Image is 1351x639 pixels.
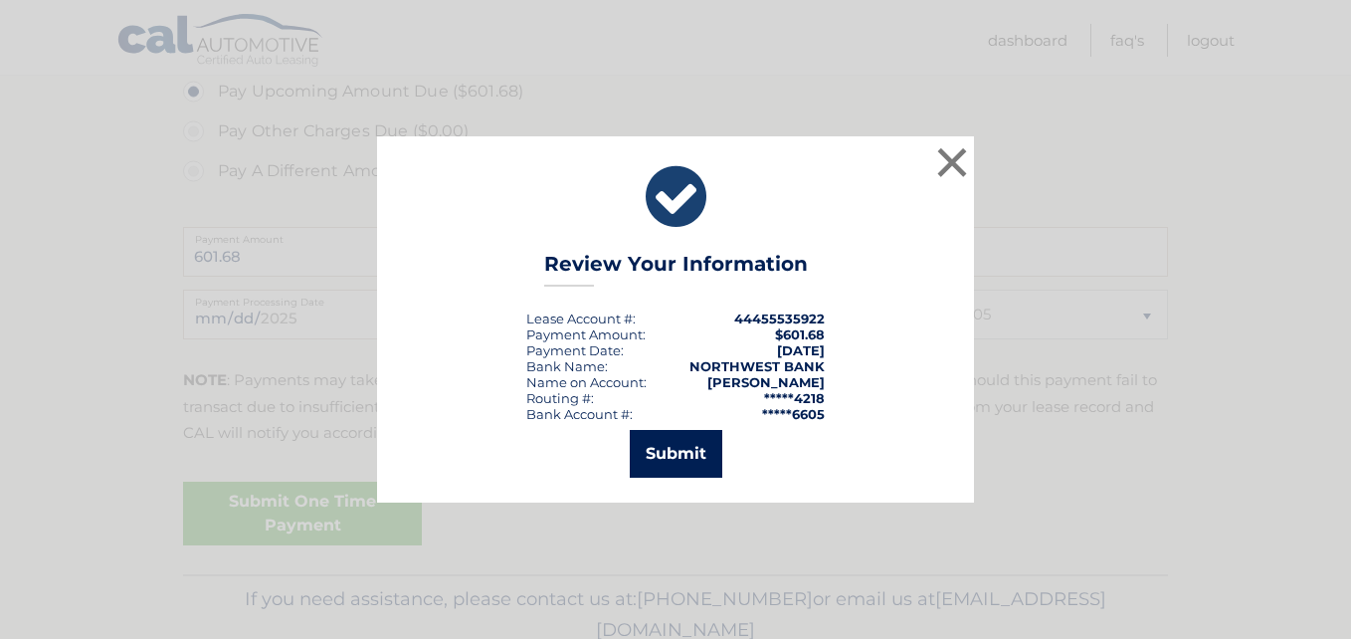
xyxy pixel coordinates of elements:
[526,406,633,422] div: Bank Account #:
[544,252,808,287] h3: Review Your Information
[707,374,825,390] strong: [PERSON_NAME]
[689,358,825,374] strong: NORTHWEST BANK
[932,142,972,182] button: ×
[775,326,825,342] span: $601.68
[630,430,722,478] button: Submit
[526,342,621,358] span: Payment Date
[526,374,647,390] div: Name on Account:
[777,342,825,358] span: [DATE]
[734,311,825,326] strong: 44455535922
[526,342,624,358] div: :
[526,358,608,374] div: Bank Name:
[526,311,636,326] div: Lease Account #:
[526,326,646,342] div: Payment Amount:
[526,390,594,406] div: Routing #:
